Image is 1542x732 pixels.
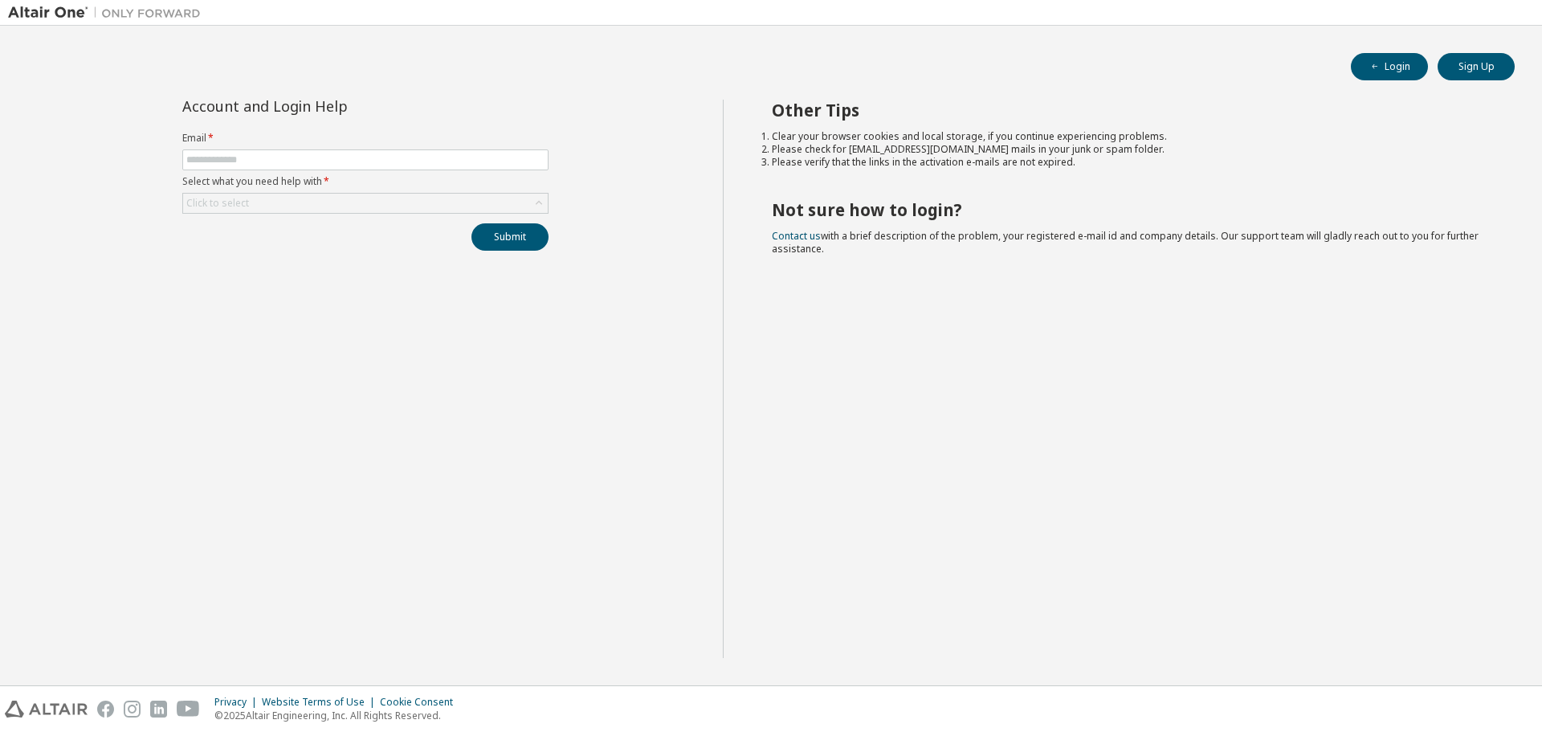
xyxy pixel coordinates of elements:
img: Altair One [8,5,209,21]
p: © 2025 Altair Engineering, Inc. All Rights Reserved. [214,709,463,722]
button: Submit [471,223,549,251]
div: Privacy [214,696,262,709]
div: Click to select [183,194,548,213]
span: with a brief description of the problem, your registered e-mail id and company details. Our suppo... [772,229,1479,256]
div: Click to select [186,197,249,210]
div: Account and Login Help [182,100,475,112]
img: instagram.svg [124,701,141,718]
h2: Not sure how to login? [772,199,1487,220]
img: altair_logo.svg [5,701,88,718]
li: Clear your browser cookies and local storage, if you continue experiencing problems. [772,130,1487,143]
label: Select what you need help with [182,175,549,188]
button: Login [1351,53,1428,80]
img: linkedin.svg [150,701,167,718]
div: Cookie Consent [380,696,463,709]
li: Please check for [EMAIL_ADDRESS][DOMAIN_NAME] mails in your junk or spam folder. [772,143,1487,156]
label: Email [182,132,549,145]
img: facebook.svg [97,701,114,718]
li: Please verify that the links in the activation e-mails are not expired. [772,156,1487,169]
img: youtube.svg [177,701,200,718]
button: Sign Up [1438,53,1515,80]
h2: Other Tips [772,100,1487,121]
a: Contact us [772,229,821,243]
div: Website Terms of Use [262,696,380,709]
